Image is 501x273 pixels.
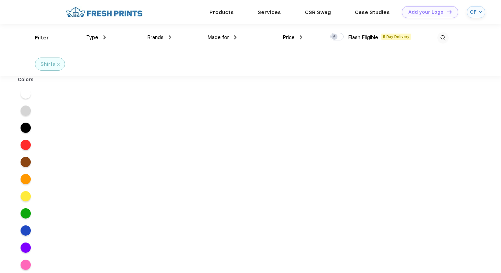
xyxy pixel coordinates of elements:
[64,6,144,18] img: fo%20logo%202.webp
[57,63,60,66] img: filter_cancel.svg
[283,34,295,40] span: Price
[447,10,452,14] img: DT
[234,35,236,39] img: dropdown.png
[348,34,378,40] span: Flash Eligible
[437,32,449,44] img: desktop_search.svg
[381,34,411,40] span: 5 Day Delivery
[103,35,106,39] img: dropdown.png
[479,11,482,13] img: arrow_down_blue.svg
[40,61,55,68] div: Shirts
[470,9,477,15] div: CF
[86,34,98,40] span: Type
[169,35,171,39] img: dropdown.png
[305,9,331,15] a: CSR Swag
[258,9,281,15] a: Services
[147,34,164,40] span: Brands
[207,34,229,40] span: Made for
[300,35,302,39] img: dropdown.png
[35,34,49,42] div: Filter
[408,9,444,15] div: Add your Logo
[13,76,39,83] div: Colors
[209,9,234,15] a: Products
